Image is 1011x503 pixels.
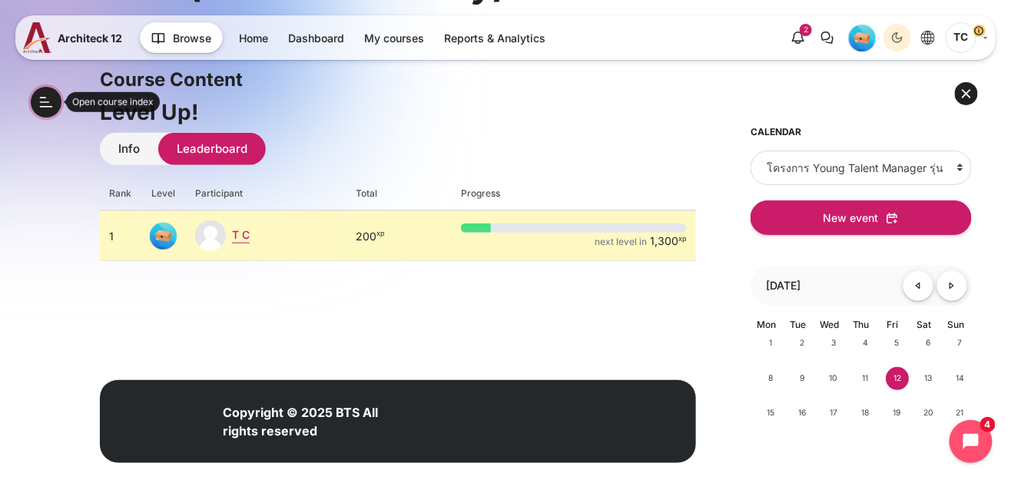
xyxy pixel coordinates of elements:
[23,22,51,53] img: A12
[100,68,696,91] h3: Course Content
[784,24,812,51] div: Show notification window with 2 new notifications
[23,22,128,53] a: A12 A12 Architeck 12
[914,24,942,51] button: Languages
[186,177,347,210] th: Participant
[949,367,972,390] span: 14
[232,228,250,241] a: T C
[759,402,782,425] span: 15
[355,25,433,51] a: My courses
[949,332,972,355] span: 7
[751,200,972,235] button: New event
[854,402,877,425] span: 18
[843,24,882,51] a: Level #1
[946,22,976,53] span: T C
[347,177,452,210] th: Total
[886,26,909,49] div: Dark Mode
[791,367,814,390] span: 9
[947,319,964,330] span: Sun
[100,177,141,210] th: Rank
[877,367,909,402] td: Today
[822,367,845,390] span: 10
[917,402,940,425] span: 20
[140,22,223,53] button: Browse
[100,210,141,261] td: 1
[949,402,972,425] span: 21
[849,25,876,51] img: Level #1
[917,319,932,330] span: Sat
[791,332,814,355] span: 2
[791,402,814,425] span: 16
[887,319,899,330] span: Fri
[917,367,940,390] span: 13
[814,24,841,51] button: There are 0 unread conversations
[823,210,878,226] span: New event
[759,332,782,355] span: 1
[100,98,696,126] h2: Level Up!
[452,177,696,210] th: Progress
[595,236,647,248] div: next level in
[849,24,876,51] div: Level #1
[435,25,555,51] a: Reports & Analytics
[58,30,122,46] span: Architeck 12
[100,133,158,166] a: Info
[757,319,776,330] span: Mon
[820,319,839,330] span: Wed
[946,22,988,53] a: User menu
[800,24,812,36] div: 2
[917,332,940,355] span: 6
[854,436,877,459] span: 25
[223,405,378,438] strong: Copyright © 2025 BTS All rights reserved
[766,279,801,293] h3: [DATE]
[853,319,870,330] span: Thu
[650,236,678,247] span: 1,300
[759,436,782,459] span: 22
[279,25,353,51] a: Dashboard
[377,231,386,236] span: xp
[66,92,160,112] div: Open course index
[759,367,782,390] span: 8
[886,402,909,425] span: 19
[751,126,972,138] h5: Calendar
[791,436,814,459] span: 23
[141,177,186,210] th: Level
[678,237,687,241] span: xp
[886,436,909,459] span: 26
[150,223,177,250] img: Level #1
[230,25,277,51] a: Home
[854,332,877,355] span: 4
[822,402,845,425] span: 17
[886,367,909,390] span: 12
[883,24,911,51] button: Light Mode Dark Mode
[917,436,940,459] span: 27
[822,436,845,459] span: 24
[886,332,909,355] span: 5
[158,133,266,166] a: Leaderboard
[150,222,177,250] div: Level #1
[356,228,377,244] span: 200
[790,319,806,330] span: Tue
[173,30,211,46] span: Browse
[854,367,877,390] span: 11
[822,332,845,355] span: 3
